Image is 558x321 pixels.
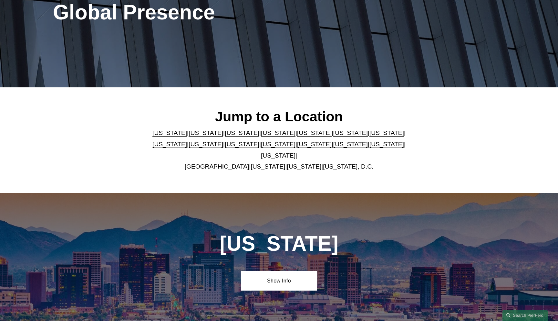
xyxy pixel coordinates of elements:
[185,232,373,256] h1: [US_STATE]
[333,129,368,136] a: [US_STATE]
[241,271,316,291] a: Show Info
[261,129,295,136] a: [US_STATE]
[53,1,354,24] h1: Global Presence
[189,141,223,148] a: [US_STATE]
[287,163,321,170] a: [US_STATE]
[333,141,368,148] a: [US_STATE]
[147,108,411,125] h2: Jump to a Location
[225,129,259,136] a: [US_STATE]
[147,127,411,172] p: | | | | | | | | | | | | | | | | | |
[152,141,187,148] a: [US_STATE]
[261,152,295,159] a: [US_STATE]
[225,141,259,148] a: [US_STATE]
[189,129,223,136] a: [US_STATE]
[261,141,295,148] a: [US_STATE]
[297,129,332,136] a: [US_STATE]
[369,129,404,136] a: [US_STATE]
[323,163,373,170] a: [US_STATE], D.C.
[185,163,249,170] a: [GEOGRAPHIC_DATA]
[369,141,404,148] a: [US_STATE]
[152,129,187,136] a: [US_STATE]
[297,141,332,148] a: [US_STATE]
[502,310,548,321] a: Search this site
[251,163,285,170] a: [US_STATE]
